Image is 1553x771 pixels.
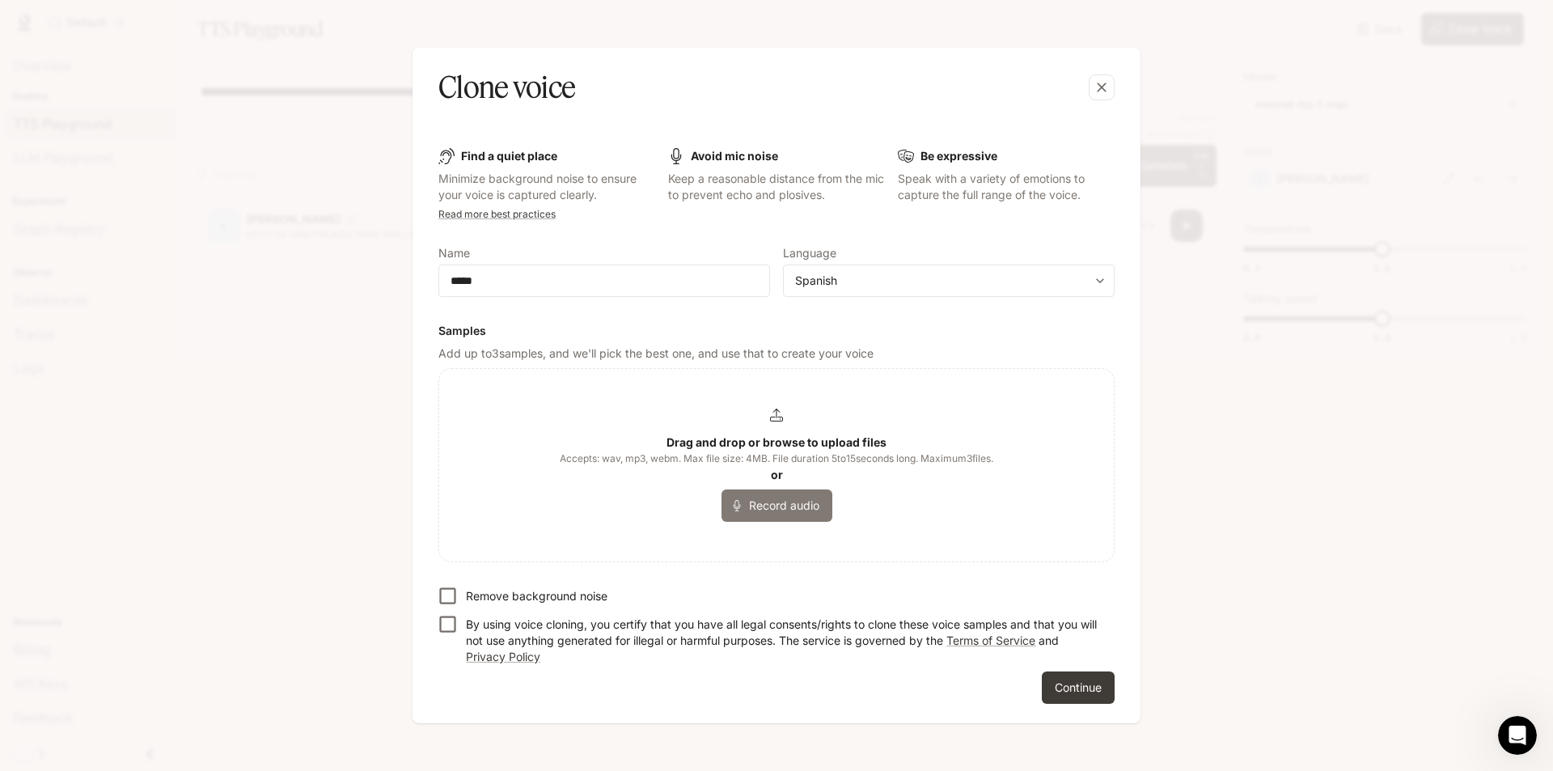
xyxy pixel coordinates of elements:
b: Avoid mic noise [691,149,778,163]
b: Find a quiet place [461,149,557,163]
p: Minimize background noise to ensure your voice is captured clearly. [438,171,655,203]
a: Terms of Service [946,633,1035,647]
p: Speak with a variety of emotions to capture the full range of the voice. [898,171,1115,203]
p: Remove background noise [466,588,607,604]
p: Keep a reasonable distance from the mic to prevent echo and plosives. [668,171,885,203]
iframe: Intercom live chat [1498,716,1537,755]
h6: Samples [438,323,1115,339]
div: Spanish [795,273,1088,289]
b: or [771,468,783,481]
button: Continue [1042,671,1115,704]
p: Name [438,248,470,259]
p: Language [783,248,836,259]
div: Spanish [784,273,1114,289]
p: Add up to 3 samples, and we'll pick the best one, and use that to create your voice [438,345,1115,362]
b: Drag and drop or browse to upload files [666,435,887,449]
span: Accepts: wav, mp3, webm. Max file size: 4MB. File duration 5 to 15 seconds long. Maximum 3 files. [560,451,993,467]
h5: Clone voice [438,67,575,108]
a: Privacy Policy [466,650,540,663]
p: By using voice cloning, you certify that you have all legal consents/rights to clone these voice ... [466,616,1102,665]
button: Record audio [721,489,832,522]
b: Be expressive [920,149,997,163]
a: Read more best practices [438,208,556,220]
